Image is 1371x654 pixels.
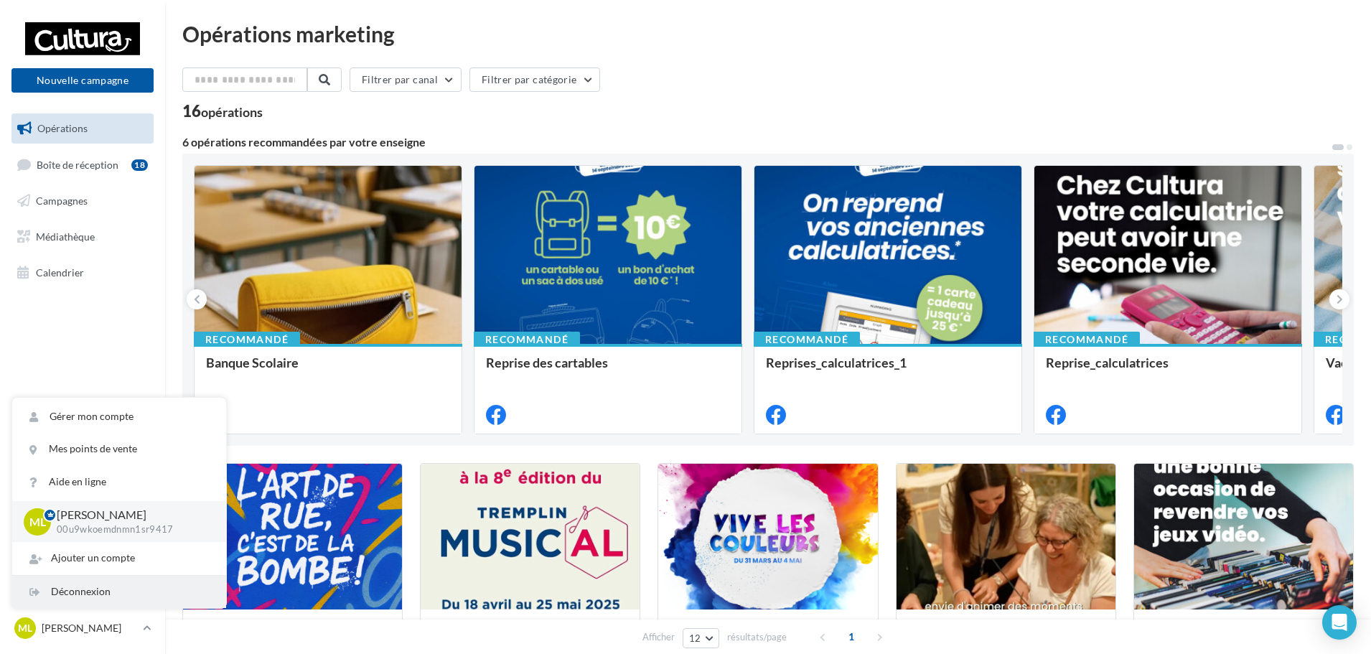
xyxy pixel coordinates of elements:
[12,466,226,498] a: Aide en ligne
[1046,355,1169,370] span: Reprise_calculatrices
[36,195,88,207] span: Campagnes
[9,186,156,216] a: Campagnes
[206,355,299,370] span: Banque Scolaire
[201,106,263,118] div: opérations
[11,615,154,642] a: ML [PERSON_NAME]
[36,230,95,243] span: Médiathèque
[9,258,156,288] a: Calendrier
[1322,605,1357,640] div: Open Intercom Messenger
[727,630,787,644] span: résultats/page
[642,630,675,644] span: Afficher
[18,621,32,635] span: ML
[42,621,137,635] p: [PERSON_NAME]
[36,266,84,278] span: Calendrier
[766,355,907,370] span: Reprises_calculatrices_1
[754,332,860,347] div: Recommandé
[182,103,263,119] div: 16
[12,576,226,608] div: Déconnexion
[9,149,156,180] a: Boîte de réception18
[11,68,154,93] button: Nouvelle campagne
[486,355,608,370] span: Reprise des cartables
[29,513,46,530] span: ML
[57,523,203,536] p: 00u9wkoemdnmn1sr9417
[1034,332,1140,347] div: Recommandé
[37,122,88,134] span: Opérations
[182,23,1354,45] div: Opérations marketing
[9,222,156,252] a: Médiathèque
[57,507,203,523] p: [PERSON_NAME]
[469,67,600,92] button: Filtrer par catégorie
[12,401,226,433] a: Gérer mon compte
[194,332,300,347] div: Recommandé
[9,113,156,144] a: Opérations
[474,332,580,347] div: Recommandé
[689,632,701,644] span: 12
[12,433,226,465] a: Mes points de vente
[840,625,863,648] span: 1
[683,628,719,648] button: 12
[350,67,462,92] button: Filtrer par canal
[182,136,1331,148] div: 6 opérations recommandées par votre enseigne
[37,158,118,170] span: Boîte de réception
[12,542,226,574] div: Ajouter un compte
[131,159,148,171] div: 18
